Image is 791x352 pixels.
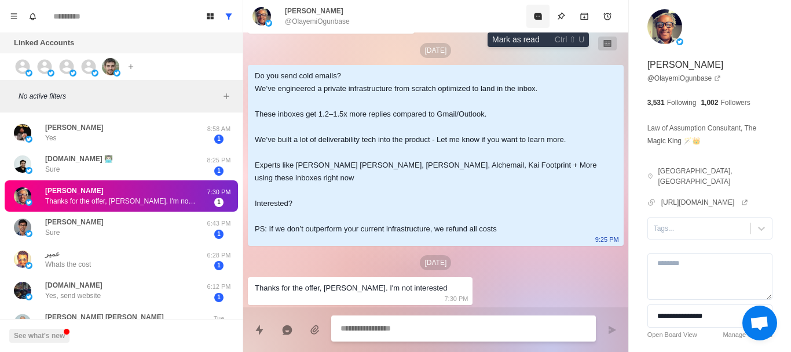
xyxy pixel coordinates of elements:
p: [PERSON_NAME] [45,122,104,133]
p: Sure [45,164,60,175]
p: 6:43 PM [204,219,233,228]
div: Open chat [742,306,777,340]
p: Thanks for the offer, [PERSON_NAME]. I'm not interested [45,196,196,206]
p: Yes, send website [45,291,101,301]
button: Add filters [219,89,233,103]
img: picture [265,20,272,27]
span: 1 [214,166,224,176]
img: picture [252,7,271,26]
span: 1 [214,198,224,207]
p: Linked Accounts [14,37,74,49]
p: Law of Assumption Consultant, The Magic King 🪄👑 [647,122,772,147]
img: picture [676,38,683,45]
button: Add account [124,60,138,74]
img: picture [69,70,76,77]
img: picture [91,70,98,77]
a: @OlayemiOgunbase [647,73,722,84]
img: picture [14,314,31,331]
img: picture [25,199,32,206]
p: [GEOGRAPHIC_DATA], [GEOGRAPHIC_DATA] [658,166,772,187]
p: 1,002 [701,97,718,108]
span: 1 [214,135,224,144]
p: [PERSON_NAME] [285,6,343,16]
div: Do you send cold emails? We’ve engineered a private infrastructure from scratch optimized to land... [255,70,598,235]
p: [PERSON_NAME] [PERSON_NAME] [45,312,164,322]
img: picture [14,251,31,268]
img: picture [25,262,32,269]
button: Menu [5,7,23,26]
p: Followers [720,97,750,108]
p: Yes [45,133,57,143]
img: picture [102,58,119,75]
p: [PERSON_NAME] [45,186,104,196]
button: Show all conversations [219,7,238,26]
div: Thanks for the offer, [PERSON_NAME]. I'm not interested [255,282,447,295]
span: 1 [214,293,224,302]
img: picture [113,70,120,77]
p: Tue [204,314,233,324]
img: picture [14,155,31,173]
p: [DATE] [420,43,451,58]
a: Open Board View [647,330,697,340]
p: [PERSON_NAME] [647,58,724,72]
p: Whats the cost [45,259,91,270]
button: Board View [201,7,219,26]
img: picture [47,70,54,77]
button: Archive [573,5,596,28]
p: 6:28 PM [204,251,233,260]
p: [DOMAIN_NAME] 👨🏻‍💻 [45,154,113,164]
a: Manage Statuses [723,330,772,340]
p: Sure [45,227,60,238]
span: 1 [214,261,224,270]
img: picture [25,70,32,77]
p: No active filters [19,91,219,101]
button: Add reminder [596,5,619,28]
p: 8:25 PM [204,155,233,165]
img: picture [14,124,31,141]
p: 3,531 [647,97,665,108]
img: picture [25,167,32,174]
p: 9:25 PM [595,233,619,246]
button: Reply with AI [276,318,299,342]
img: picture [25,136,32,143]
button: See what's new [9,329,69,343]
img: picture [25,293,32,300]
img: picture [14,219,31,236]
p: عمیر [45,249,60,259]
p: 7:30 PM [204,187,233,197]
p: [PERSON_NAME] [45,217,104,227]
span: 1 [214,230,224,239]
button: Quick replies [248,318,271,342]
button: Notifications [23,7,42,26]
button: Pin [550,5,573,28]
p: [DOMAIN_NAME] [45,280,102,291]
p: Following [667,97,697,108]
p: 8:58 AM [204,124,233,134]
button: Add media [303,318,327,342]
p: 7:30 PM [444,292,468,305]
img: picture [14,187,31,205]
img: picture [647,9,682,44]
img: picture [14,282,31,299]
p: 6:12 PM [204,282,233,292]
p: @OlayemiOgunbase [285,16,350,27]
p: [DATE] [420,255,451,270]
button: Send message [600,318,624,342]
a: [URL][DOMAIN_NAME] [661,197,749,208]
button: Mark as read [526,5,550,28]
img: picture [25,230,32,237]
